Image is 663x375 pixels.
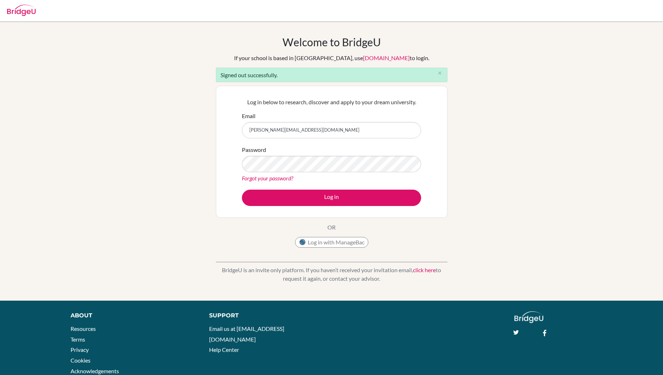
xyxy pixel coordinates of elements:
a: click here [413,266,436,273]
a: Forgot your password? [242,175,293,181]
a: [DOMAIN_NAME] [363,54,410,61]
a: Help Center [209,346,239,353]
div: Support [209,311,323,320]
img: logo_white@2x-f4f0deed5e89b7ecb1c2cc34c3e3d731f90f0f143d5ea2071677605dd97b5244.png [514,311,543,323]
i: close [437,70,442,76]
button: Log in [242,190,421,206]
button: Log in with ManageBac [295,237,368,248]
a: Privacy [71,346,89,353]
a: Acknowledgements [71,368,119,374]
div: Signed out successfully. [216,68,447,82]
a: Email us at [EMAIL_ADDRESS][DOMAIN_NAME] [209,325,284,343]
p: OR [327,223,336,232]
a: Terms [71,336,85,343]
label: Email [242,112,255,120]
p: BridgeU is an invite only platform. If you haven’t received your invitation email, to request it ... [216,266,447,283]
a: Cookies [71,357,90,364]
h1: Welcome to BridgeU [283,36,381,48]
div: If your school is based in [GEOGRAPHIC_DATA], use to login. [234,54,429,62]
p: Log in below to research, discover and apply to your dream university. [242,98,421,106]
img: Bridge-U [7,5,36,16]
label: Password [242,146,266,154]
a: Resources [71,325,96,332]
button: Close [433,68,447,79]
div: About [71,311,193,320]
